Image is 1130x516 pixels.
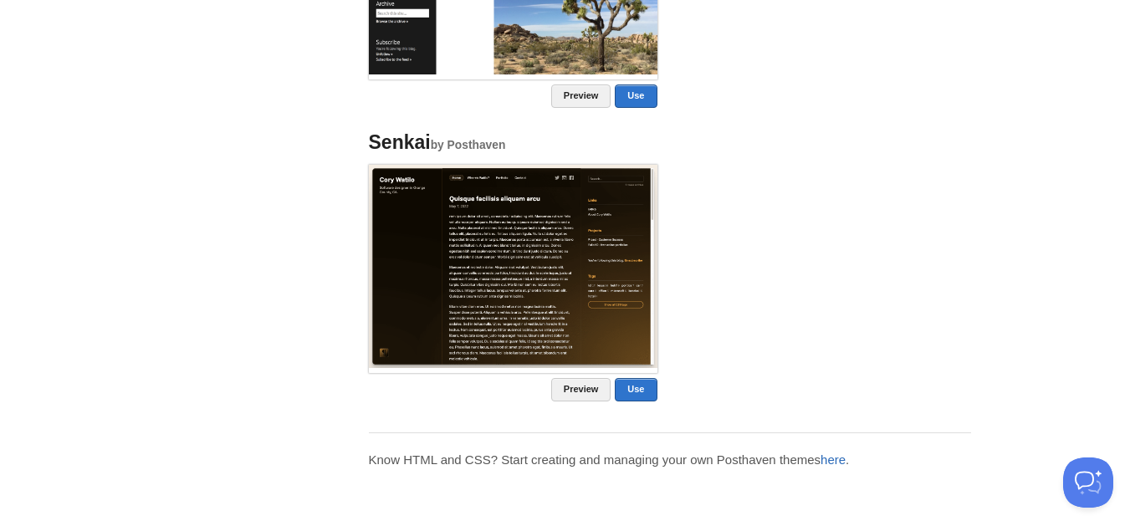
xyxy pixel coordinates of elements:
img: Screenshot [369,165,657,367]
h4: Senkai [369,132,657,153]
iframe: Help Scout Beacon - Open [1063,457,1113,508]
a: Use [615,378,657,401]
a: here [821,452,846,467]
small: by Posthaven [431,139,506,151]
a: Preview [551,84,611,108]
a: Preview [551,378,611,401]
p: Know HTML and CSS? Start creating and managing your own Posthaven themes . [369,451,971,468]
a: Use [615,84,657,108]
